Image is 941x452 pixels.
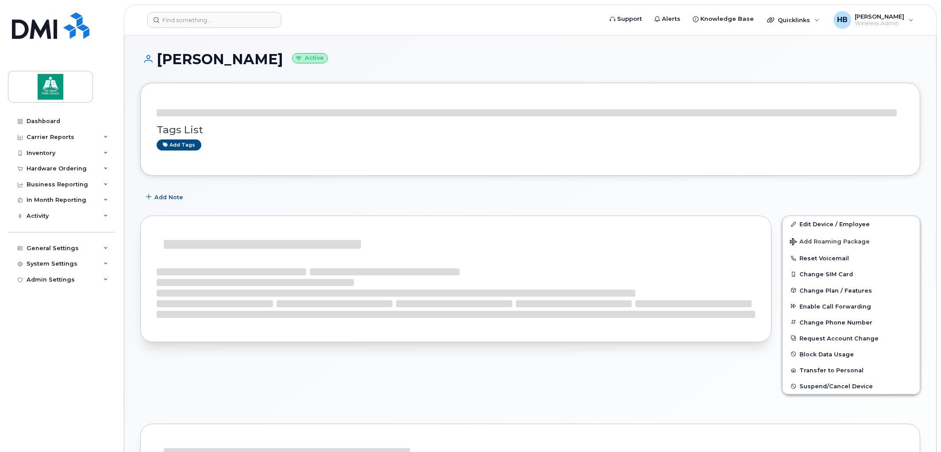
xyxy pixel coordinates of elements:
[783,266,920,282] button: Change SIM Card
[783,216,920,232] a: Edit Device / Employee
[783,282,920,298] button: Change Plan / Features
[140,51,920,67] h1: [PERSON_NAME]
[783,346,920,362] button: Block Data Usage
[790,238,870,247] span: Add Roaming Package
[783,330,920,346] button: Request Account Change
[783,362,920,378] button: Transfer to Personal
[140,189,191,205] button: Add Note
[157,124,904,135] h3: Tags List
[783,314,920,330] button: Change Phone Number
[799,287,872,294] span: Change Plan / Features
[292,53,328,63] small: Active
[783,298,920,314] button: Enable Call Forwarding
[783,250,920,266] button: Reset Voicemail
[799,303,871,309] span: Enable Call Forwarding
[783,378,920,394] button: Suspend/Cancel Device
[799,383,873,390] span: Suspend/Cancel Device
[157,139,201,151] a: Add tags
[154,193,183,201] span: Add Note
[783,232,920,250] button: Add Roaming Package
